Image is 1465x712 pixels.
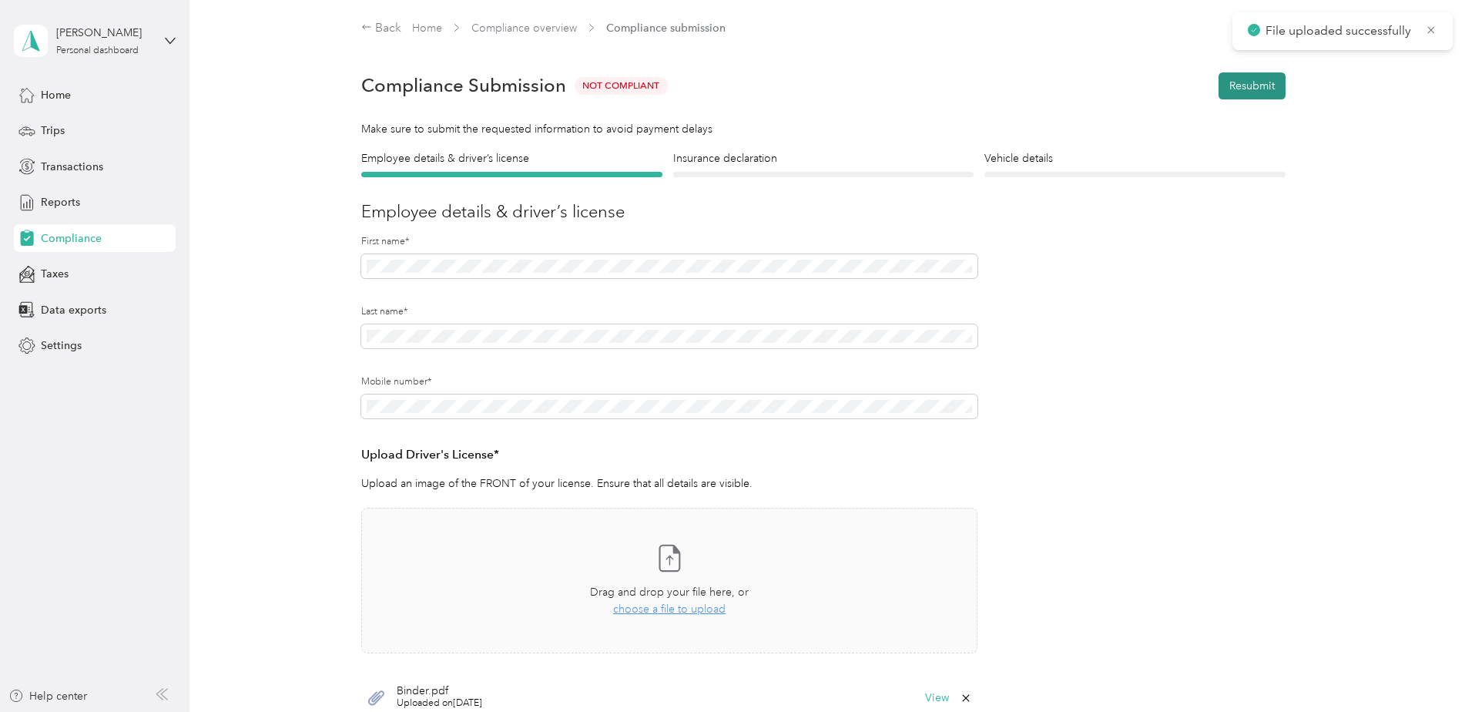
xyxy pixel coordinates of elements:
h4: Employee details & driver’s license [361,150,662,166]
div: [PERSON_NAME] [56,25,153,41]
button: View [925,693,949,704]
h3: Upload Driver's License* [361,445,977,465]
div: Make sure to submit the requested information to avoid payment delays [361,121,1286,137]
span: Transactions [41,159,103,175]
span: Drag and drop your file here, or [590,586,749,599]
button: Resubmit [1219,72,1286,99]
span: Binder.pdf [397,686,482,697]
div: Personal dashboard [56,46,139,55]
iframe: Everlance-gr Chat Button Frame [1379,626,1465,712]
h3: Employee details & driver’s license [361,199,1286,224]
h1: Compliance Submission [361,75,566,96]
p: File uploaded successfully [1266,22,1414,41]
span: Compliance [41,230,102,247]
span: Uploaded on [DATE] [397,697,482,710]
span: Taxes [41,266,69,282]
span: Drag and drop your file here, orchoose a file to upload [362,509,977,653]
span: Settings [41,338,82,354]
span: Reports [41,194,80,210]
label: First name* [361,235,977,249]
h4: Insurance declaration [673,150,974,166]
span: Not Compliant [575,77,668,95]
div: Back [361,19,401,38]
label: Last name* [361,305,977,319]
h4: Vehicle details [984,150,1286,166]
span: choose a file to upload [613,603,726,616]
label: Mobile number* [361,375,977,389]
a: Home [412,22,442,35]
span: Data exports [41,302,106,318]
span: Home [41,87,71,103]
a: Compliance overview [471,22,577,35]
span: Compliance submission [606,20,726,36]
span: Trips [41,123,65,139]
p: Upload an image of the FRONT of your license. Ensure that all details are visible. [361,475,977,492]
button: Help center [8,688,87,704]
